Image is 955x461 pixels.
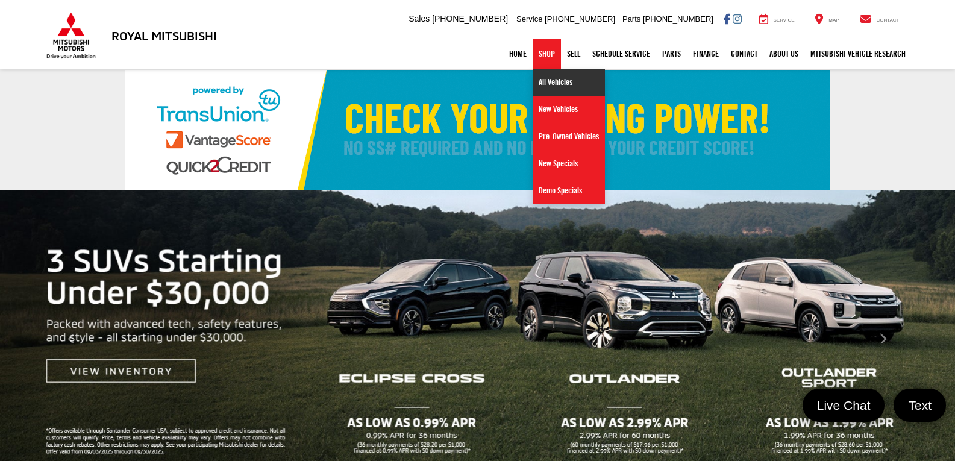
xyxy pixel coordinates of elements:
a: Shop [533,39,561,69]
a: Facebook: Click to visit our Facebook page [724,14,730,24]
a: Sell [561,39,586,69]
a: Demo Specials [533,177,605,204]
span: Parts [622,14,640,24]
a: Pre-Owned Vehicles [533,123,605,150]
img: Check Your Buying Power [125,70,830,190]
img: Mitsubishi [44,12,98,59]
a: Mitsubishi Vehicle Research [804,39,912,69]
a: Text [894,389,946,422]
a: Instagram: Click to visit our Instagram page [733,14,742,24]
a: Parts: Opens in a new tab [656,39,687,69]
span: [PHONE_NUMBER] [432,14,508,24]
a: About Us [763,39,804,69]
a: Service [750,13,804,25]
a: Schedule Service: Opens in a new tab [586,39,656,69]
span: Text [902,397,938,413]
a: New Specials [533,150,605,177]
span: Live Chat [811,397,877,413]
h3: Royal Mitsubishi [111,29,217,42]
span: [PHONE_NUMBER] [643,14,713,24]
span: Map [828,17,839,23]
span: Service [516,14,542,24]
a: Contact [725,39,763,69]
a: All Vehicles [533,69,605,96]
a: Contact [851,13,909,25]
span: Contact [876,17,899,23]
span: Service [774,17,795,23]
a: Home [503,39,533,69]
a: New Vehicles [533,96,605,123]
span: Sales [409,14,430,24]
span: [PHONE_NUMBER] [545,14,615,24]
a: Live Chat [803,389,885,422]
a: Finance [687,39,725,69]
a: Map [806,13,848,25]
